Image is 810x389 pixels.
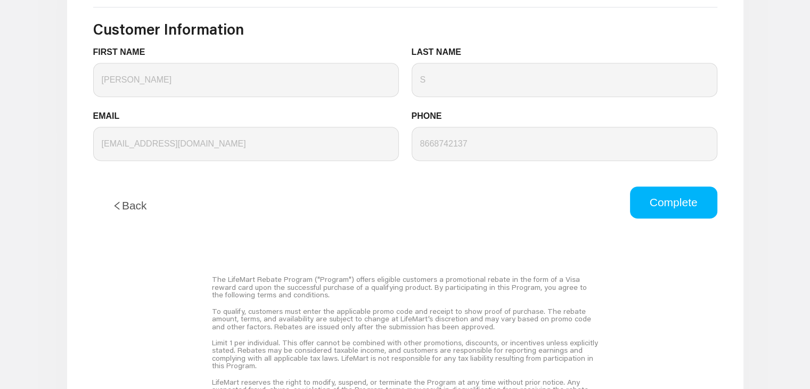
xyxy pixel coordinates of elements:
[93,187,166,225] button: leftBack
[93,20,717,38] h3: Customer Information
[93,63,399,97] input: FIRST NAME
[212,335,598,374] div: Limit 1 per individual. This offer cannot be combined with other promotions, discounts, or incent...
[412,46,470,59] label: LAST NAME
[412,110,450,123] label: PHONE
[93,127,399,161] input: EMAIL
[630,187,717,218] button: Complete
[212,303,598,335] div: To qualify, customers must enter the applicable promo code and receipt to show proof of purchase....
[93,110,128,123] label: EMAIL
[412,127,717,161] input: PHONE
[412,63,717,97] input: LAST NAME
[212,271,598,303] div: The LifeMart Rebate Program ("Program") offers eligible customers a promotional rebate in the for...
[93,46,153,59] label: FIRST NAME
[112,201,122,210] span: left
